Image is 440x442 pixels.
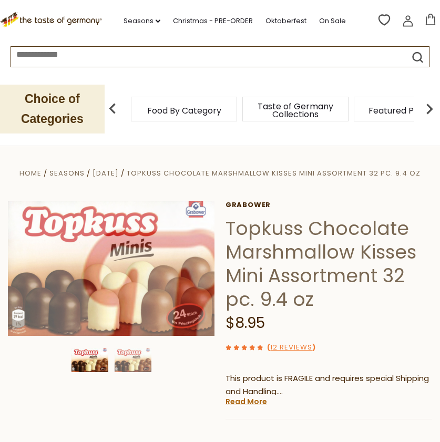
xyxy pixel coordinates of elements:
[124,15,160,27] a: Seasons
[253,102,337,118] a: Taste of Germany Collections
[173,15,253,27] a: Christmas - PRE-ORDER
[102,98,123,119] img: previous arrow
[226,313,265,333] span: $8.95
[226,396,267,407] a: Read More
[19,168,42,178] a: Home
[270,342,312,353] a: 12 Reviews
[71,348,108,373] img: Topkuss Chocolate Marshmellow Kisses (4 units)
[226,217,432,311] h1: Topkuss Chocolate Marshmallow Kisses Mini Assortment 32 pc. 9.4 oz
[319,15,346,27] a: On Sale
[226,372,432,398] p: This product is FRAGILE and requires special Shipping and Handling.
[267,342,315,352] span: ( )
[147,107,221,115] a: Food By Category
[419,98,440,119] img: next arrow
[265,15,306,27] a: Oktoberfest
[115,348,151,373] img: Topkuss Minis Chocolate Kisses in three varieties
[49,168,85,178] a: Seasons
[127,168,421,178] a: Topkuss Chocolate Marshmallow Kisses Mini Assortment 32 pc. 9.4 oz
[226,201,432,209] a: Grabower
[93,168,119,178] a: [DATE]
[8,201,215,336] img: Topkuss Chocolate Marshmellow Kisses (4 units)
